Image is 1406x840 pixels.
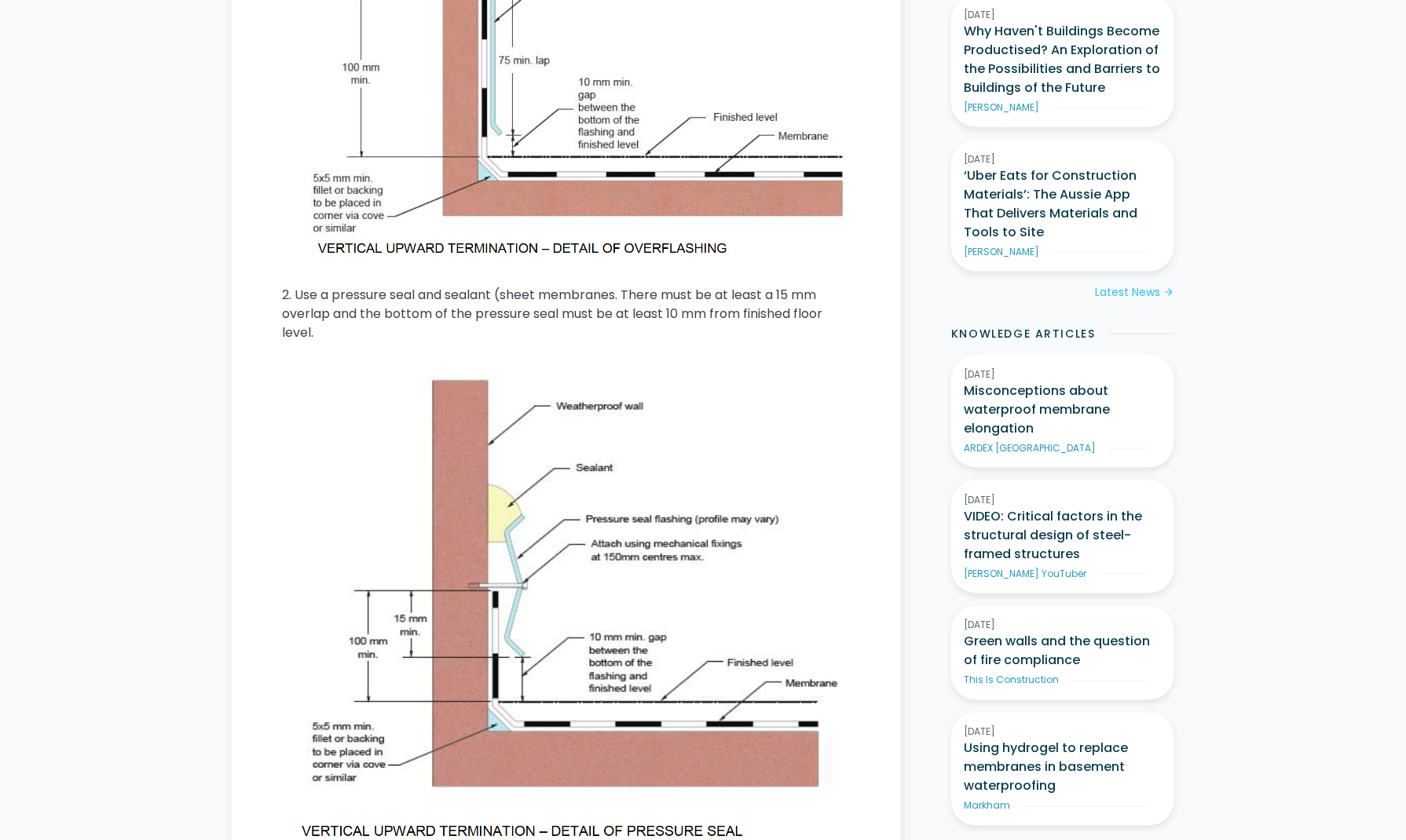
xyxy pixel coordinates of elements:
div: [DATE] [964,367,1162,382]
h3: Why Haven't Buildings Become Productised? An Exploration of the Possibilities and Barriers to Bui... [964,22,1162,97]
p: 2. Use a pressure seal and sealant (sheet membranes. There must be at least a 15 mm overlap and t... [282,286,851,342]
div: [DATE] [964,493,1162,507]
h3: Green walls and the question of fire compliance [964,633,1162,670]
div: ARDEX [GEOGRAPHIC_DATA] [964,441,1096,455]
a: [DATE]‘Uber Eats for Construction Materials’: The Aussie App That Delivers Materials and Tools to... [951,140,1174,272]
div: [DATE] [964,619,1162,633]
a: [DATE]Green walls and the question of fire complianceThis Is Construction [951,606,1174,700]
h3: VIDEO: Critical factors in the structural design of steel-framed structures [964,507,1162,564]
div: [PERSON_NAME] [964,245,1039,259]
h3: Using hydrogel to replace membranes in basement waterproofing [964,740,1162,796]
h3: ‘Uber Eats for Construction Materials’: The Aussie App That Delivers Materials and Tools to Site [964,166,1162,242]
div: arrow_forward [1163,285,1174,301]
div: [DATE] [964,8,1162,22]
a: [DATE]Using hydrogel to replace membranes in basement waterproofingMarkham [951,713,1174,826]
div: [DATE] [964,725,1162,740]
h3: Misconceptions about waterproof membrane elongation [964,382,1162,438]
h2: Knowledge Articles [951,326,1096,342]
div: [DATE] [964,152,1162,166]
a: [DATE]Misconceptions about waterproof membrane elongationARDEX [GEOGRAPHIC_DATA] [951,355,1174,468]
a: Latest Newsarrow_forward [1095,284,1174,301]
div: Latest News [1095,284,1160,301]
div: Markham [964,799,1010,813]
div: This Is Construction [964,674,1059,688]
div: [PERSON_NAME] [964,100,1039,115]
div: [PERSON_NAME] YouTuber [964,567,1086,581]
a: [DATE]VIDEO: Critical factors in the structural design of steel-framed structures[PERSON_NAME] Yo... [951,480,1174,593]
